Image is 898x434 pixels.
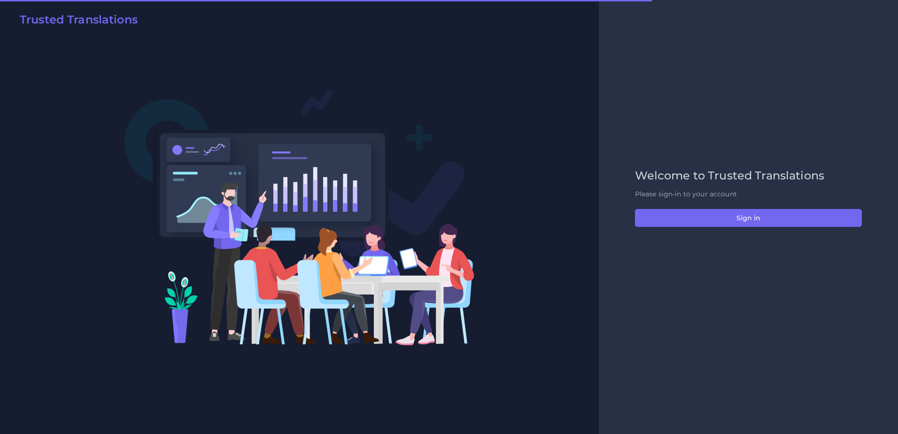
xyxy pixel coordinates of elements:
img: Login V2 [124,89,475,346]
h2: Trusted Translations [20,13,138,27]
p: Please sign-in to your account [635,189,862,199]
h2: Welcome to Trusted Translations [635,169,862,183]
a: Trusted Translations [13,13,138,30]
button: Sign in [635,209,862,227]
